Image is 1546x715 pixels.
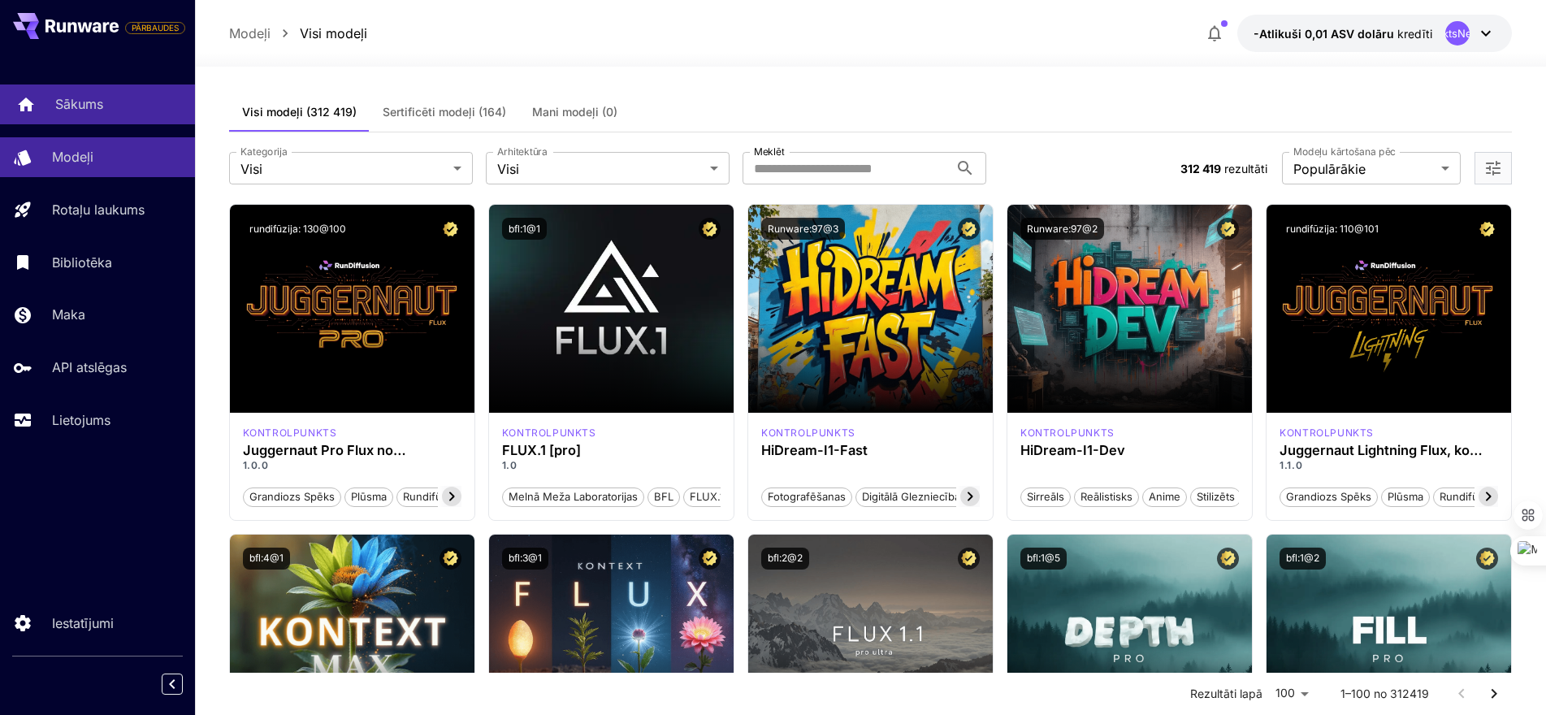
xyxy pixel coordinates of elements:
button: Sertificēts modelis — pārbaudīts, lai nodrošinātu vislabāko veiktspēju, un ietver komerciālu lice... [1217,218,1239,240]
font: Reālistisks [1080,490,1132,503]
div: FLUX.1 D [1280,426,1374,440]
font: Iestatījumi [52,615,114,631]
div: HiDream izstrādātājs [1020,426,1115,440]
button: Sakļaut sānu joslu [162,674,183,695]
font: 1.0 [502,459,517,471]
button: Sertificēts modelis — pārbaudīts, lai nodrošinātu vislabāko veiktspēju, un ietver komerciālu lice... [440,548,461,570]
font: Sertificēti modeļi (164) [383,105,506,119]
font: FLUX.1 [pro] [502,442,581,458]
font: BFL [654,490,673,503]
button: rundifūzija: 130@100 [243,218,353,240]
button: Runware:97@2 [1020,218,1104,240]
button: rundifūzija: 110@101 [1280,218,1385,240]
div: Juggernaut Pro Flux no RunDiffusion [243,443,461,458]
button: Sertificēts modelis — pārbaudīts, lai nodrošinātu vislabāko veiktspēju, un ietver komerciālu lice... [1476,218,1498,240]
button: grandiozs spēks [243,486,341,507]
font: Sākums [55,96,103,112]
font: NenoteiktsNenoteikts [1403,27,1512,40]
font: Mani modeļi (0) [532,105,617,119]
font: Visi [497,161,519,177]
font: Arhitektūra [497,145,548,158]
button: Atvērt vairāk filtru [1483,158,1503,179]
font: 1–100 no 312419 [1340,687,1429,700]
button: Sertificēts modelis — pārbaudīts, lai nodrošinātu vislabāko veiktspēju, un ietver komerciālu lice... [958,548,980,570]
font: rezultāti [1224,162,1267,175]
font: Bibliotēka [52,254,112,271]
button: bfl:1@5 [1020,548,1067,570]
font: plūsma [1388,490,1423,503]
button: Sertificēts modelis — pārbaudīts, lai nodrošinātu vislabāko veiktspēju, un ietver komerciālu lice... [1476,548,1498,570]
span: Pievienojiet savu maksājumu karti, lai iespējotu pilnu platformas funkcionalitāti. [125,18,185,37]
font: Anime [1149,490,1180,503]
font: Fotografēšanas [768,490,846,503]
button: -0,0054 ASV dolāriNenoteiktsNenoteikts [1237,15,1512,52]
button: Melnā meža laboratorijas [502,486,644,507]
font: Kategorija [240,145,288,158]
font: bfl:1@5 [1027,552,1060,564]
font: HiDream-I1-Fast [761,442,868,458]
font: Modeļi [52,149,93,165]
font: Digitālā glezniecība [862,490,960,503]
button: Doties uz nākamo lapu [1478,678,1510,710]
font: Melnā meža laboratorijas [509,490,638,503]
button: Sertificēts modelis — pārbaudīts, lai nodrošinātu vislabāko veiktspēju, un ietver komerciālu lice... [958,218,980,240]
button: Sertificēts modelis — pārbaudīts, lai nodrošinātu vislabāko veiktspēju, un ietver komerciālu lice... [440,218,461,240]
div: HiDream Fast [761,426,855,440]
font: kredīti [1397,27,1432,41]
font: kontrolpunkts [502,427,596,439]
a: Visi modeļi [300,24,367,43]
font: 312 419 [1180,162,1221,175]
button: bfl:1@2 [1280,548,1326,570]
font: kontrolpunkts [243,427,337,439]
font: Maka [52,306,85,323]
button: bfl:4@1 [243,548,290,570]
font: PĀRBAUDES [132,23,179,32]
button: Sertificēts modelis — pārbaudīts, lai nodrošinātu vislabāko veiktspēju, un ietver komerciālu lice... [699,218,721,240]
button: bfl:3@1 [502,548,548,570]
button: grandiozs spēks [1280,486,1378,507]
font: Runware:97@2 [1027,223,1098,235]
font: Rotaļu laukums [52,201,145,218]
font: grandiozs spēks [1286,490,1371,503]
button: Fotografēšanas [761,486,852,507]
button: bfl:2@2 [761,548,809,570]
font: 1.0.0 [243,459,269,471]
div: Juggernaut Lightning Flux, ko izstrādājusi RunDiffusion [1280,443,1498,458]
font: kontrolpunkts [1280,427,1374,439]
font: rundifūzija [1440,490,1495,503]
font: Juggernaut Pro Flux no RunDiffusion [243,442,406,474]
div: -0,0054 ASV dolāri [1254,25,1432,42]
nav: navigācijas josla [229,24,367,43]
font: Visi modeļi [300,25,367,41]
font: bfl:1@1 [509,223,540,235]
font: Visi modeļi (312 419) [242,105,357,119]
button: Sirreāls [1020,486,1071,507]
font: grandiozs spēks [249,490,335,503]
button: plūsma [1381,486,1430,507]
font: Meklēt [754,145,785,158]
button: Anime [1142,486,1187,507]
div: FLUX.1 [pro] [502,443,721,458]
font: bfl:4@1 [249,552,284,564]
font: Visi [240,161,262,177]
button: Reālistisks [1074,486,1139,507]
font: kontrolpunkts [1020,427,1115,439]
div: fluxpro [502,426,596,440]
button: bfl:1@1 [502,218,547,240]
button: Sertificēts modelis — pārbaudīts, lai nodrošinātu vislabāko veiktspēju, un ietver komerciālu lice... [699,548,721,570]
button: rundifūzija [1433,486,1501,507]
font: Sirreāls [1027,490,1064,503]
button: Sertificēts modelis — pārbaudīts, lai nodrošinātu vislabāko veiktspēju, un ietver komerciālu lice... [1217,548,1239,570]
button: Digitālā glezniecība [855,486,967,507]
font: kontrolpunkts [761,427,855,439]
button: FLUX.1 [pro] [683,486,759,507]
font: bfl:1@2 [1286,552,1319,564]
font: 100 [1275,686,1295,700]
button: BFL [647,486,680,507]
font: Lietojums [52,412,110,428]
button: plūsma [344,486,393,507]
div: FLUX.1 D [243,426,337,440]
font: Modeļi [229,25,271,41]
font: Modeļu kārtošana pēc [1293,145,1396,158]
font: plūsma [351,490,387,503]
